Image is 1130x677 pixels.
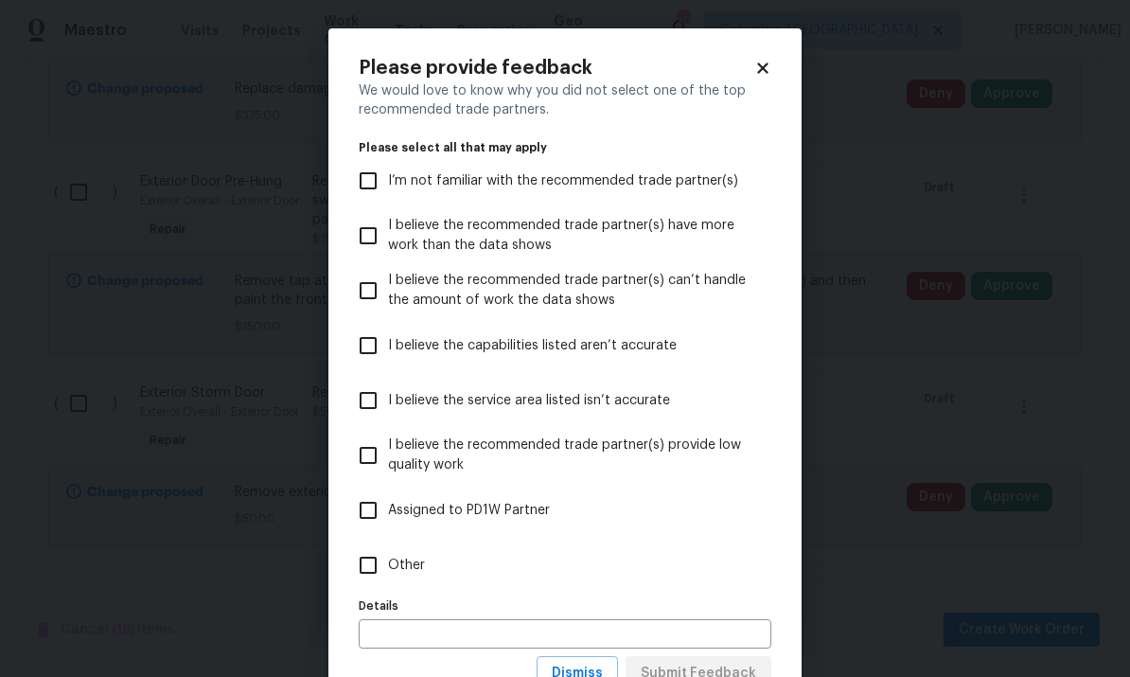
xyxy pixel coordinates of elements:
span: I believe the service area listed isn’t accurate [388,391,670,411]
span: I believe the recommended trade partner(s) provide low quality work [388,436,756,475]
span: I believe the recommended trade partner(s) can’t handle the amount of work the data shows [388,271,756,311]
h2: Please provide feedback [359,59,754,78]
span: I believe the recommended trade partner(s) have more work than the data shows [388,216,756,256]
label: Details [359,600,771,612]
div: We would love to know why you did not select one of the top recommended trade partners. [359,81,771,119]
span: Assigned to PD1W Partner [388,501,550,521]
span: Other [388,556,425,576]
span: I’m not familiar with the recommended trade partner(s) [388,171,738,191]
span: I believe the capabilities listed aren’t accurate [388,336,677,356]
legend: Please select all that may apply [359,142,771,153]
